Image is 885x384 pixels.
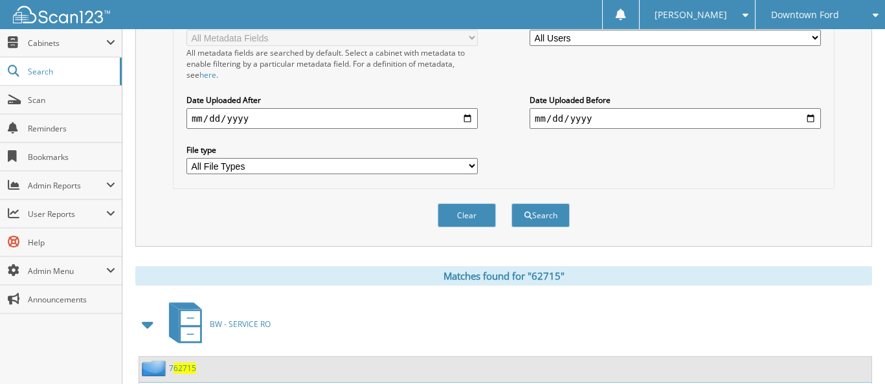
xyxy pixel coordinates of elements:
a: here [199,69,216,80]
span: Admin Menu [28,265,106,277]
a: BW - SERVICE RO [161,299,271,350]
span: Reminders [28,123,115,134]
span: Bookmarks [28,152,115,163]
iframe: Chat Widget [820,322,885,384]
img: scan123-logo-white.svg [13,6,110,23]
input: end [530,108,821,129]
label: Date Uploaded Before [530,95,821,106]
span: Announcements [28,294,115,305]
span: Cabinets [28,38,106,49]
button: Clear [438,203,496,227]
span: Admin Reports [28,180,106,191]
span: User Reports [28,209,106,220]
span: Scan [28,95,115,106]
a: 762715 [169,363,196,374]
input: start [186,108,478,129]
span: BW - SERVICE RO [210,319,271,330]
span: [PERSON_NAME] [655,11,727,19]
span: Search [28,66,113,77]
div: Matches found for "62715" [135,266,872,286]
span: 62715 [174,363,196,374]
div: All metadata fields are searched by default. Select a cabinet with metadata to enable filtering b... [186,47,478,80]
label: Date Uploaded After [186,95,478,106]
span: Help [28,237,115,248]
img: folder2.png [142,360,169,376]
span: Downtown Ford [771,11,839,19]
button: Search [511,203,570,227]
label: File type [186,144,478,155]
